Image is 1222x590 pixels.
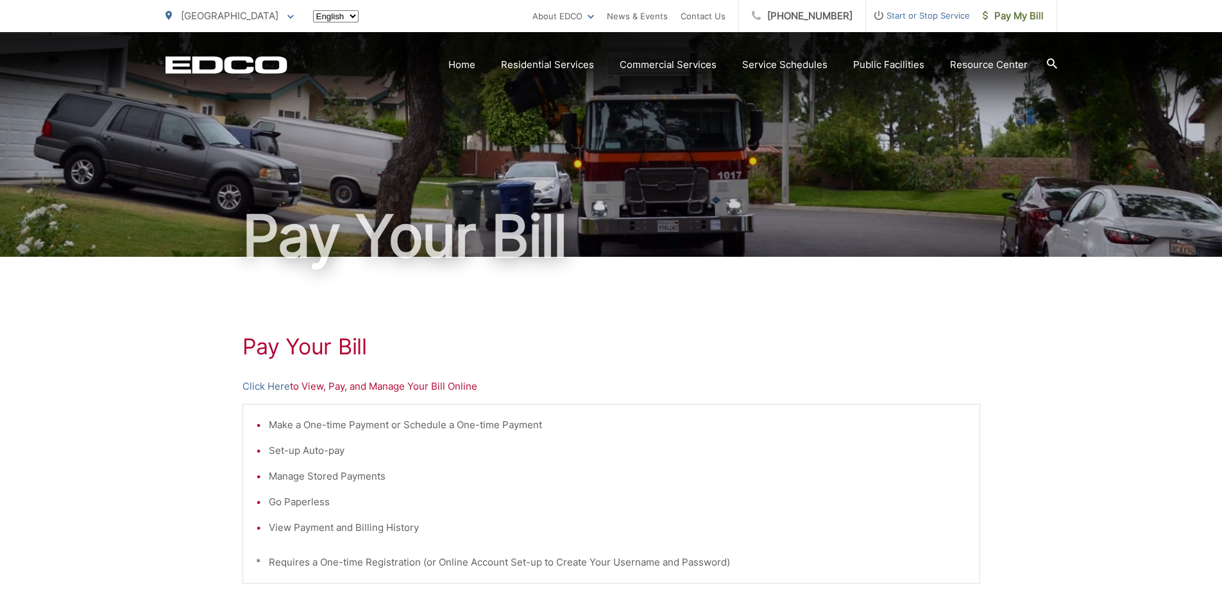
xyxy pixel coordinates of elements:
[242,334,980,360] h1: Pay Your Bill
[681,8,726,24] a: Contact Us
[269,443,967,458] li: Set-up Auto-pay
[448,57,475,73] a: Home
[742,57,827,73] a: Service Schedules
[269,417,967,433] li: Make a One-time Payment or Schedule a One-time Payment
[532,8,594,24] a: About EDCO
[620,57,717,73] a: Commercial Services
[242,379,290,394] a: Click Here
[256,555,967,570] p: * Requires a One-time Registration (or Online Account Set-up to Create Your Username and Password)
[165,56,287,74] a: EDCD logo. Return to the homepage.
[181,10,278,22] span: [GEOGRAPHIC_DATA]
[607,8,668,24] a: News & Events
[242,379,980,394] p: to View, Pay, and Manage Your Bill Online
[983,8,1044,24] span: Pay My Bill
[165,204,1057,268] h1: Pay Your Bill
[853,57,924,73] a: Public Facilities
[313,10,359,22] select: Select a language
[501,57,594,73] a: Residential Services
[269,469,967,484] li: Manage Stored Payments
[269,494,967,510] li: Go Paperless
[950,57,1028,73] a: Resource Center
[269,520,967,535] li: View Payment and Billing History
